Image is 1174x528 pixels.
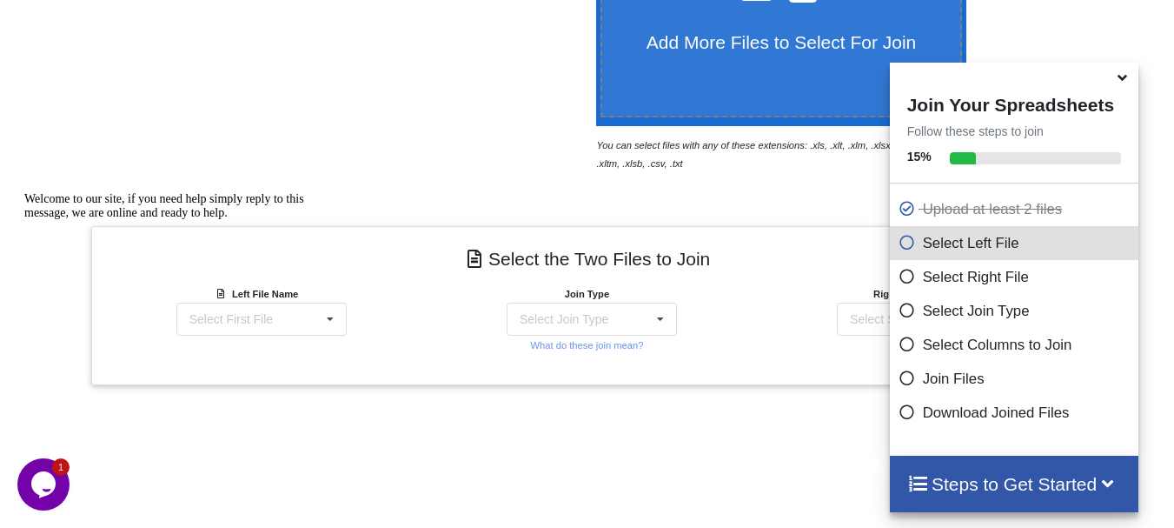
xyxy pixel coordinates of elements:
p: Download Joined Files [899,402,1135,424]
span: Add More Files to Select For Join [647,32,916,52]
p: Upload at least 2 files [899,198,1135,220]
p: Join Files [899,368,1135,390]
b: Right File Name [873,289,961,299]
p: Follow these steps to join [890,123,1139,140]
b: 15 % [907,150,932,164]
i: You can select files with any of these extensions: .xls, .xlt, .xlm, .xlsx, .xlsm, .xltx, .xltm, ... [596,140,944,169]
iframe: chat widget [17,185,330,450]
div: Select Join Type [520,313,608,325]
p: Select Columns to Join [899,334,1135,356]
iframe: chat widget [17,458,73,511]
p: Select Left File [899,232,1135,254]
h4: Steps to Get Started [907,473,1122,495]
span: Welcome to our site, if you need help simply reply to this message, we are online and ready to help. [7,7,287,34]
div: Select Second File [850,313,952,325]
p: Select Join Type [899,300,1135,322]
h4: Select the Two Files to Join [104,239,1070,278]
div: Welcome to our site, if you need help simply reply to this message, we are online and ready to help. [7,7,320,35]
small: What do these join mean? [530,340,643,351]
p: Select Right File [899,266,1135,288]
h4: Join Your Spreadsheets [890,90,1139,116]
b: Join Type [565,289,609,299]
